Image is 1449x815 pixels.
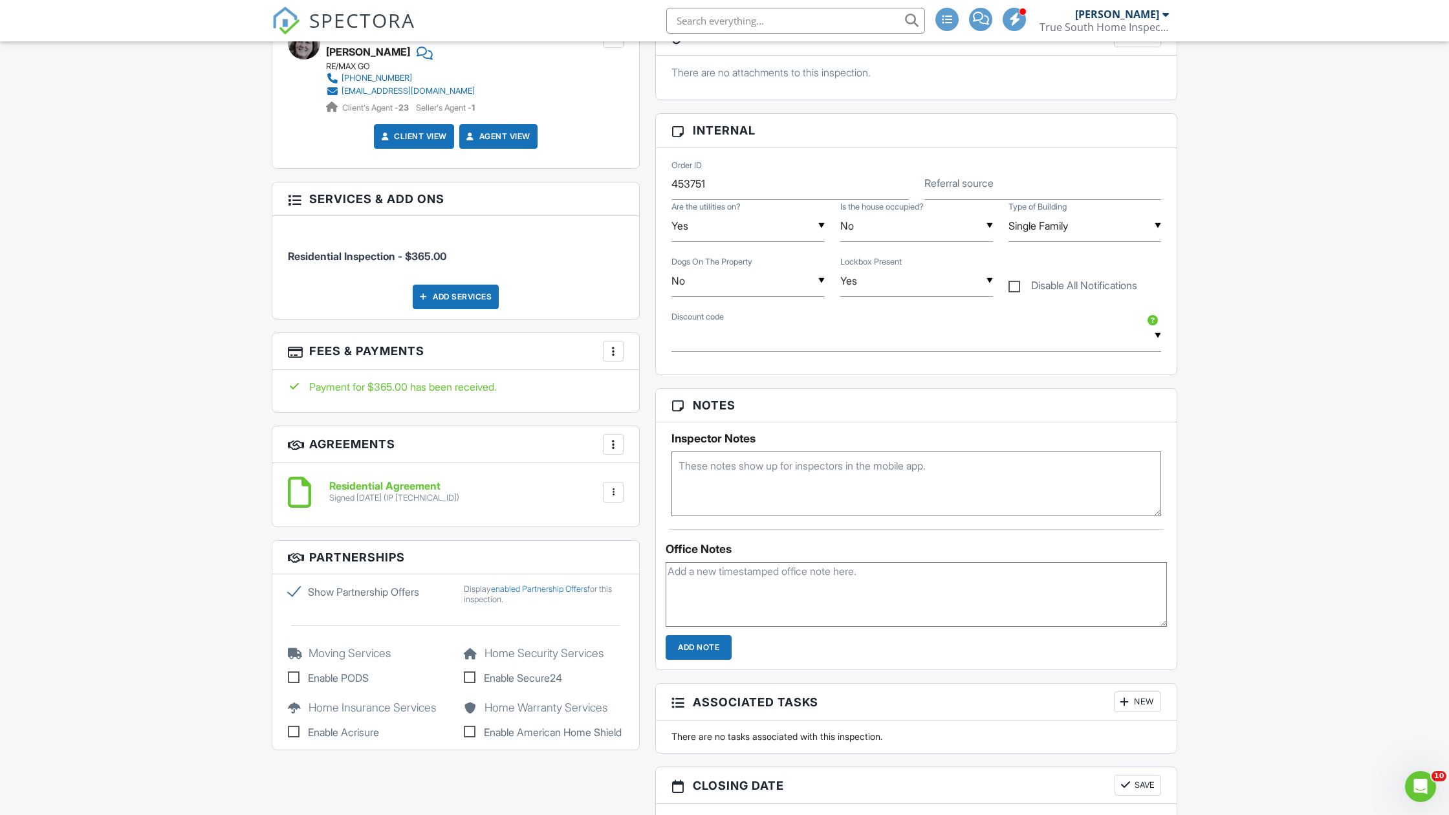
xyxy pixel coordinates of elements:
[272,182,639,216] h3: Services & Add ons
[342,73,412,83] div: [PHONE_NUMBER]
[326,61,485,72] div: RE/MAX GO
[1075,8,1159,21] div: [PERSON_NAME]
[464,130,530,143] a: Agent View
[342,86,475,96] div: [EMAIL_ADDRESS][DOMAIN_NAME]
[272,426,639,463] h3: Agreements
[326,85,475,98] a: [EMAIL_ADDRESS][DOMAIN_NAME]
[1008,201,1067,213] label: Type of Building
[288,250,446,263] span: Residential Inspection - $365.00
[491,584,587,594] a: enabled Partnership Offers
[656,114,1177,147] h3: Internal
[1040,21,1169,34] div: True South Home Inspection
[671,201,741,213] label: Are the utilities on?
[272,6,300,35] img: The Best Home Inspection Software - Spectora
[342,103,411,113] span: Client's Agent -
[288,226,624,274] li: Service: Residential Inspection
[472,103,475,113] strong: 1
[326,72,475,85] a: [PHONE_NUMBER]
[666,635,732,660] input: Add Note
[288,670,448,686] label: Enable PODS
[1008,279,1137,296] label: Disable All Notifications
[1114,691,1161,712] div: New
[671,65,1161,80] p: There are no attachments to this inspection.
[666,8,925,34] input: Search everything...
[671,160,702,171] label: Order ID
[378,130,447,143] a: Client View
[666,543,1167,556] div: Office Notes
[671,432,1161,445] h5: Inspector Notes
[288,701,448,714] h5: Home Insurance Services
[693,693,818,711] span: Associated Tasks
[272,333,639,370] h3: Fees & Payments
[671,256,752,268] label: Dogs On The Property
[464,647,624,660] h5: Home Security Services
[398,103,409,113] strong: 23
[288,647,448,660] h5: Moving Services
[1405,771,1436,802] iframe: Intercom live chat
[1115,775,1161,796] button: Save
[329,481,459,503] a: Residential Agreement Signed [DATE] (IP [TECHNICAL_ID])
[656,389,1177,422] h3: Notes
[671,311,724,323] label: Discount code
[272,541,639,574] h3: Partnerships
[288,584,448,600] label: Show Partnership Offers
[464,724,624,740] label: Enable American Home Shield
[464,670,624,686] label: Enable Secure24
[326,42,410,61] a: [PERSON_NAME]
[664,730,1169,743] div: There are no tasks associated with this inspection.
[840,256,902,268] label: Lockbox Present
[413,285,499,309] div: Add Services
[840,201,924,213] label: Is the house occupied?
[693,777,784,794] span: Closing date
[309,6,415,34] span: SPECTORA
[924,176,994,190] label: Referral source
[272,17,415,45] a: SPECTORA
[416,103,475,113] span: Seller's Agent -
[464,701,624,714] h5: Home Warranty Services
[329,481,459,492] h6: Residential Agreement
[1432,771,1446,781] span: 10
[464,584,624,605] div: Display for this inspection.
[329,493,459,503] div: Signed [DATE] (IP [TECHNICAL_ID])
[288,724,448,740] label: Enable Acrisure
[288,380,624,394] div: Payment for $365.00 has been received.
